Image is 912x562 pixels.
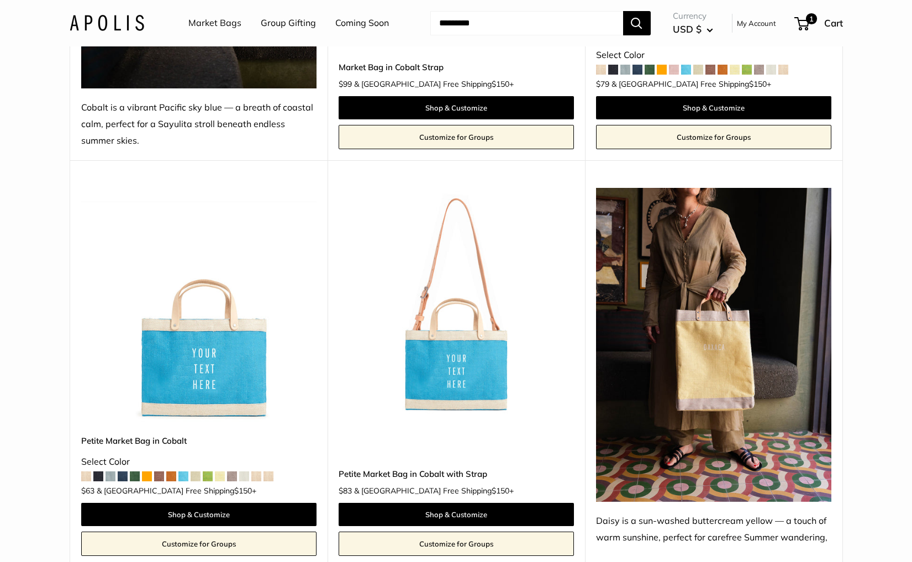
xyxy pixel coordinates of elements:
[9,520,118,553] iframe: Sign Up via Text for Offers
[339,61,574,73] a: Market Bag in Cobalt Strap
[81,188,317,423] a: Petite Market Bag in CobaltPetite Market Bag in Cobalt
[339,486,352,496] span: $83
[354,487,514,495] span: & [GEOGRAPHIC_DATA] Free Shipping +
[339,96,574,119] a: Shop & Customize
[339,532,574,556] a: Customize for Groups
[596,96,831,119] a: Shop & Customize
[339,79,352,89] span: $99
[492,486,509,496] span: $150
[70,15,144,31] img: Apolis
[81,188,317,423] img: Petite Market Bag in Cobalt
[673,23,702,35] span: USD $
[97,487,256,495] span: & [GEOGRAPHIC_DATA] Free Shipping +
[596,47,831,64] div: Select Color
[673,8,713,24] span: Currency
[824,17,843,29] span: Cart
[430,11,623,35] input: Search...
[81,454,317,470] div: Select Color
[596,188,831,502] img: Daisy is a sun-washed buttercream yellow — a touch of warm sunshine, perfect for carefree Summer ...
[596,513,831,546] div: Daisy is a sun-washed buttercream yellow — a touch of warm sunshine, perfect for carefree Summer ...
[596,79,609,89] span: $79
[234,486,252,496] span: $150
[261,15,316,31] a: Group Gifting
[81,503,317,526] a: Shop & Customize
[81,434,317,447] a: Petite Market Bag in Cobalt
[335,15,389,31] a: Coming Soon
[623,11,651,35] button: Search
[81,532,317,556] a: Customize for Groups
[354,80,514,88] span: & [GEOGRAPHIC_DATA] Free Shipping +
[492,79,509,89] span: $150
[339,468,574,480] a: Petite Market Bag in Cobalt with Strap
[339,503,574,526] a: Shop & Customize
[737,17,776,30] a: My Account
[81,486,94,496] span: $63
[611,80,771,88] span: & [GEOGRAPHIC_DATA] Free Shipping +
[81,99,317,149] div: Cobalt is a vibrant Pacific sky blue — a breath of coastal calm, perfect for a Sayulita stroll be...
[339,188,574,423] img: Petite Market Bag in Cobalt with Strap
[805,13,816,24] span: 1
[596,125,831,149] a: Customize for Groups
[749,79,767,89] span: $150
[339,125,574,149] a: Customize for Groups
[795,14,843,32] a: 1 Cart
[339,188,574,423] a: Petite Market Bag in Cobalt with StrapPetite Market Bag in Cobalt with Strap
[188,15,241,31] a: Market Bags
[673,20,713,38] button: USD $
